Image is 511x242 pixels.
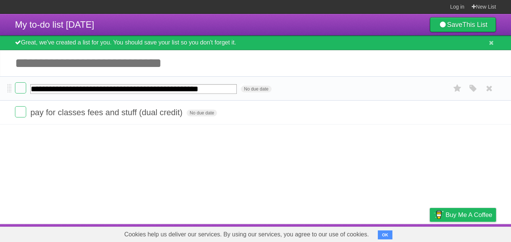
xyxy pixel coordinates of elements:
a: About [330,226,346,240]
span: pay for classes fees and stuff (dual credit) [30,108,184,117]
span: No due date [241,86,271,92]
button: OK [378,230,392,239]
img: Buy me a coffee [434,208,444,221]
span: Buy me a coffee [446,208,492,221]
b: This List [462,21,487,28]
label: Done [15,106,26,117]
a: Developers [355,226,385,240]
a: Privacy [420,226,440,240]
label: Done [15,82,26,94]
label: Star task [450,82,465,95]
a: Terms [395,226,411,240]
span: Cookies help us deliver our services. By using our services, you agree to our use of cookies. [117,227,376,242]
a: Suggest a feature [449,226,496,240]
span: No due date [187,110,217,116]
a: Buy me a coffee [430,208,496,222]
span: My to-do list [DATE] [15,19,94,30]
a: SaveThis List [430,17,496,32]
